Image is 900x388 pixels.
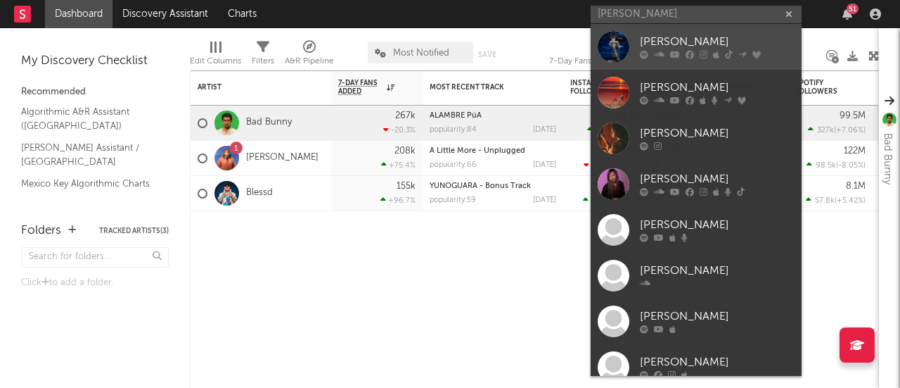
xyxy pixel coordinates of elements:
[640,354,795,371] div: [PERSON_NAME]
[587,125,641,134] div: ( )
[190,35,241,76] div: Edit Columns
[430,147,556,155] div: A Little More - Unplugged
[591,161,802,207] a: [PERSON_NAME]
[430,196,476,204] div: popularity: 59
[246,187,273,199] a: Blessd
[246,117,292,129] a: Bad Bunny
[640,125,795,142] div: [PERSON_NAME]
[21,247,169,268] input: Search for folders...
[190,53,241,70] div: Edit Columns
[640,171,795,188] div: [PERSON_NAME]
[640,217,795,234] div: [PERSON_NAME]
[836,127,863,134] span: +7.06 %
[21,53,169,70] div: My Discovery Checklist
[381,161,416,170] div: +75.4 %
[640,263,795,280] div: [PERSON_NAME]
[21,176,155,192] a: Mexico Key Algorithmic Charts
[430,112,556,120] div: ALAMBRE PúA
[640,80,795,96] div: [PERSON_NAME]
[285,53,334,70] div: A&R Pipeline
[842,8,852,20] button: 51
[430,161,477,169] div: popularity: 66
[394,146,416,156] div: 208k
[640,34,795,51] div: [PERSON_NAME]
[430,126,477,134] div: popularity: 84
[383,125,416,134] div: -20.3 %
[879,133,896,184] div: Bad Bunny
[640,308,795,325] div: [PERSON_NAME]
[808,125,866,134] div: ( )
[393,49,449,58] span: Most Notified
[285,35,334,76] div: A&R Pipeline
[430,112,482,120] a: ALAMBRE PúA
[198,83,303,92] div: Artist
[397,182,416,191] div: 155k
[21,140,155,169] a: [PERSON_NAME] Assistant / [GEOGRAPHIC_DATA]
[21,275,169,292] div: Click to add a folder.
[430,147,525,155] a: A Little More - Unplugged
[591,207,802,253] a: [PERSON_NAME]
[252,53,274,70] div: Filters
[21,223,61,239] div: Folders
[549,35,655,76] div: 7-Day Fans Added (7-Day Fans Added)
[338,79,383,96] span: 7-Day Fans Added
[837,197,863,205] span: +5.42 %
[533,126,556,134] div: [DATE]
[584,161,641,170] div: ( )
[430,83,535,92] div: Most Recent Track
[591,6,802,23] input: Search for artists
[478,51,496,58] button: Save
[430,182,556,190] div: YUNOGUARA - Bonus Track
[591,24,802,70] a: [PERSON_NAME]
[806,196,866,205] div: ( )
[533,161,556,169] div: [DATE]
[806,161,866,170] div: ( )
[840,111,866,120] div: 99.5M
[591,70,802,115] a: [PERSON_NAME]
[21,104,155,133] a: Algorithmic A&R Assistant ([GEOGRAPHIC_DATA])
[591,253,802,299] a: [PERSON_NAME]
[570,79,619,96] div: Instagram Followers
[795,79,844,96] div: Spotify Followers
[817,127,834,134] span: 327k
[395,111,416,120] div: 267k
[591,115,802,161] a: [PERSON_NAME]
[844,146,866,156] div: 122M
[815,197,835,205] span: 57.8k
[591,299,802,344] a: [PERSON_NAME]
[847,4,859,14] div: 51
[99,227,169,234] button: Tracked Artists(3)
[252,35,274,76] div: Filters
[533,196,556,204] div: [DATE]
[816,162,836,170] span: 98.5k
[838,162,863,170] span: -8.05 %
[549,53,655,70] div: 7-Day Fans Added (7-Day Fans Added)
[380,196,416,205] div: +96.7 %
[583,196,641,205] div: ( )
[846,182,866,191] div: 8.1M
[430,182,531,190] a: YUNOGUARA - Bonus Track
[21,84,169,101] div: Recommended
[246,152,319,164] a: [PERSON_NAME]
